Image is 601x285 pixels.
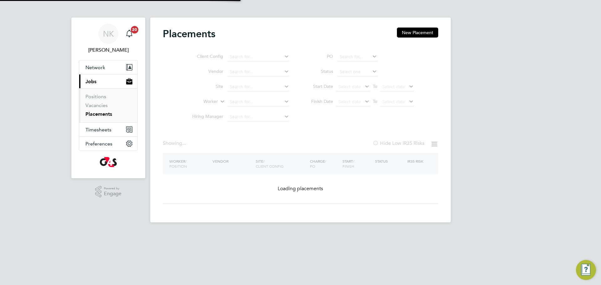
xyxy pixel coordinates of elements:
img: g4s-logo-retina.png [100,157,117,167]
a: Go to home page [79,157,138,167]
button: Timesheets [79,123,137,136]
span: Nathan Kirkpatrick [79,46,138,54]
button: Preferences [79,137,137,150]
a: Positions [85,94,106,99]
a: 20 [123,24,136,44]
span: Timesheets [85,127,111,133]
span: NK [103,30,114,38]
a: NK[PERSON_NAME] [79,24,138,54]
button: Jobs [79,74,137,88]
span: Jobs [85,79,96,84]
span: Network [85,64,105,70]
button: New Placement [397,28,438,38]
button: Network [79,60,137,74]
span: Preferences [85,141,112,147]
div: Showing [163,140,187,147]
a: Placements [85,111,112,117]
nav: Main navigation [71,18,145,178]
button: Engage Resource Center [576,260,596,280]
label: Hide Low IR35 Risks [372,140,424,146]
a: Powered byEngage [95,186,122,198]
span: Engage [104,191,121,196]
div: Jobs [79,88,137,122]
a: Vacancies [85,102,108,108]
span: ... [182,140,186,146]
span: 20 [131,26,138,33]
span: Powered by [104,186,121,191]
h2: Placements [163,28,215,40]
